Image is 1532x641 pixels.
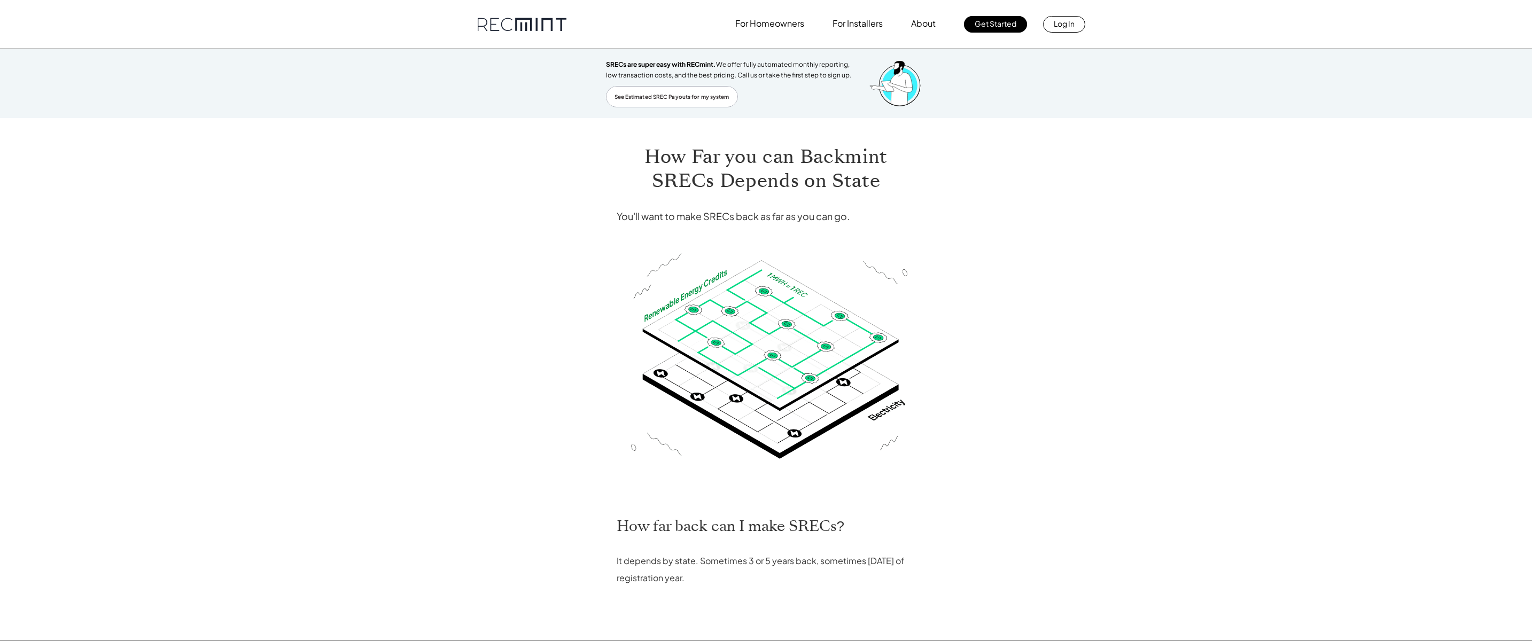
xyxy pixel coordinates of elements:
p: For Homeowners [735,16,804,31]
p: Get Started [975,16,1016,31]
a: Log In [1043,16,1085,33]
p: It depends by state. Sometimes 3 or 5 years back, sometimes [DATE] of registration year. [617,552,916,587]
a: See Estimated SREC Payouts for my system [606,86,738,107]
p: We offer fully automated monthly reporting, low transaction costs, and the best pricing. Call us ... [606,59,858,81]
p: See Estimated SREC Payouts for my system [615,92,729,101]
p: Log In [1054,16,1075,31]
h4: You'll want to make SRECs back as far as you can go. [617,209,916,224]
h2: How far back can I make SRECs? [617,516,916,536]
span: SRECs are super easy with RECmint. [606,60,716,68]
a: Get Started [964,16,1027,33]
p: About [911,16,936,31]
p: For Installers [833,16,883,31]
h1: How Far you can Backmint SRECs Depends on State [617,145,916,193]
